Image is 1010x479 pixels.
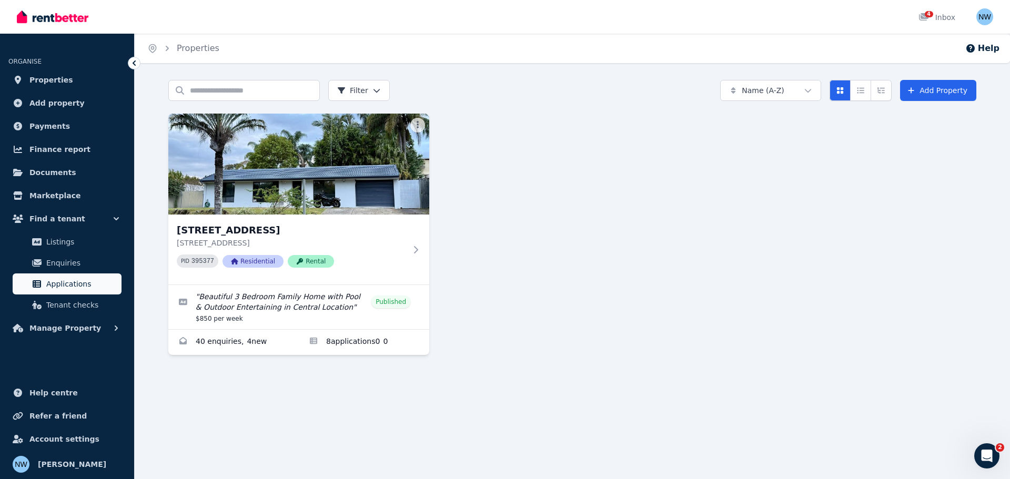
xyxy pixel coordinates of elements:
[29,322,101,334] span: Manage Property
[168,114,429,215] img: 14 Dormello Dr, Worongary
[13,231,122,252] a: Listings
[918,12,955,23] div: Inbox
[830,80,892,101] div: View options
[29,433,99,445] span: Account settings
[46,278,117,290] span: Applications
[8,185,126,206] a: Marketplace
[29,74,73,86] span: Properties
[181,258,189,264] small: PID
[168,114,429,284] a: 14 Dormello Dr, Worongary[STREET_ADDRESS][STREET_ADDRESS]PID 395377ResidentialRental
[871,80,892,101] button: Expanded list view
[29,386,78,399] span: Help centre
[965,42,999,55] button: Help
[720,80,821,101] button: Name (A-Z)
[29,166,76,179] span: Documents
[13,252,122,273] a: Enquiries
[8,382,126,403] a: Help centre
[850,80,871,101] button: Compact list view
[29,212,85,225] span: Find a tenant
[925,11,933,17] span: 4
[8,405,126,426] a: Refer a friend
[830,80,851,101] button: Card view
[46,236,117,248] span: Listings
[8,208,126,229] button: Find a tenant
[38,458,106,471] span: [PERSON_NAME]
[288,255,334,268] span: Rental
[900,80,976,101] a: Add Property
[337,85,368,96] span: Filter
[8,318,126,339] button: Manage Property
[46,257,117,269] span: Enquiries
[29,189,80,202] span: Marketplace
[8,139,126,160] a: Finance report
[742,85,784,96] span: Name (A-Z)
[177,238,406,248] p: [STREET_ADDRESS]
[191,258,214,265] code: 395377
[996,443,1004,452] span: 2
[8,69,126,90] a: Properties
[8,93,126,114] a: Add property
[29,143,90,156] span: Finance report
[13,456,29,473] img: Nicole Welch
[8,116,126,137] a: Payments
[8,429,126,450] a: Account settings
[177,43,219,53] a: Properties
[8,58,42,65] span: ORGANISE
[135,34,232,63] nav: Breadcrumb
[177,223,406,238] h3: [STREET_ADDRESS]
[13,273,122,294] a: Applications
[299,330,429,355] a: Applications for 14 Dormello Dr, Worongary
[29,120,70,133] span: Payments
[13,294,122,315] a: Tenant checks
[17,9,88,25] img: RentBetter
[974,443,999,468] iframe: Intercom live chat
[410,118,425,133] button: More options
[223,255,284,268] span: Residential
[328,80,390,101] button: Filter
[29,97,85,109] span: Add property
[29,410,87,422] span: Refer a friend
[8,162,126,183] a: Documents
[168,330,299,355] a: Enquiries for 14 Dormello Dr, Worongary
[168,285,429,329] a: Edit listing: Beautiful 3 Bedroom Family Home with Pool & Outdoor Entertaining in Central Location
[976,8,993,25] img: Nicole Welch
[46,299,117,311] span: Tenant checks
